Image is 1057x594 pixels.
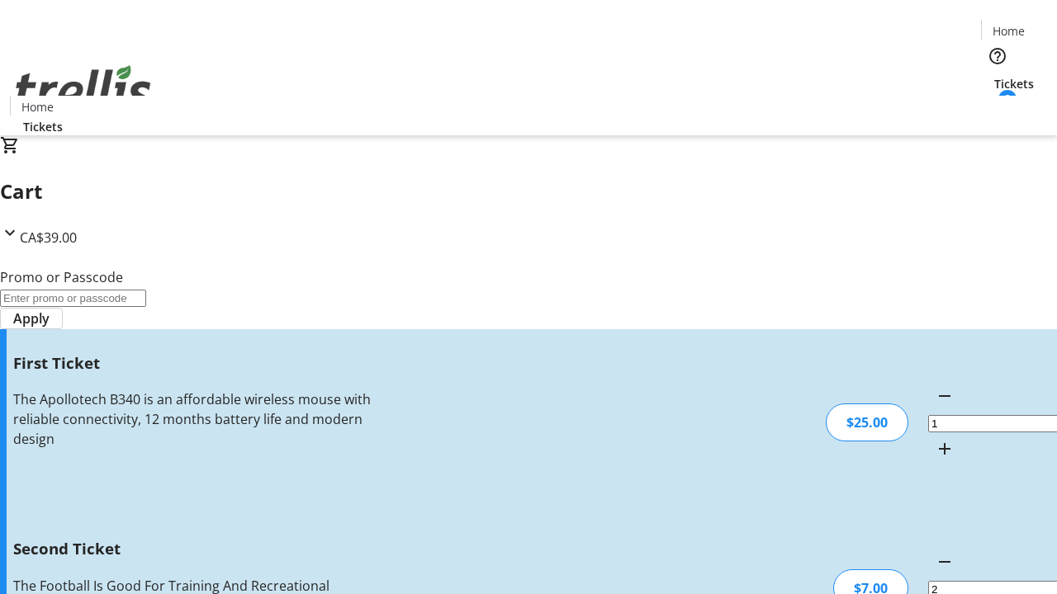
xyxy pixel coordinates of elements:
a: Tickets [10,118,76,135]
button: Increment by one [928,432,961,465]
button: Cart [981,92,1014,125]
button: Decrement by one [928,545,961,578]
button: Decrement by one [928,379,961,412]
span: Tickets [994,75,1034,92]
h3: First Ticket [13,351,374,375]
h3: Second Ticket [13,537,374,560]
div: The Apollotech B340 is an affordable wireless mouse with reliable connectivity, 12 months battery... [13,389,374,449]
a: Tickets [981,75,1047,92]
button: Help [981,40,1014,73]
div: $25.00 [826,403,908,441]
span: Home [993,22,1025,40]
span: Home [21,98,54,115]
span: Apply [13,309,50,328]
a: Home [982,22,1035,40]
span: Tickets [23,118,63,135]
img: Orient E2E Organization jilktz4xHa's Logo [10,47,157,130]
a: Home [11,98,64,115]
span: CA$39.00 [20,229,77,247]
